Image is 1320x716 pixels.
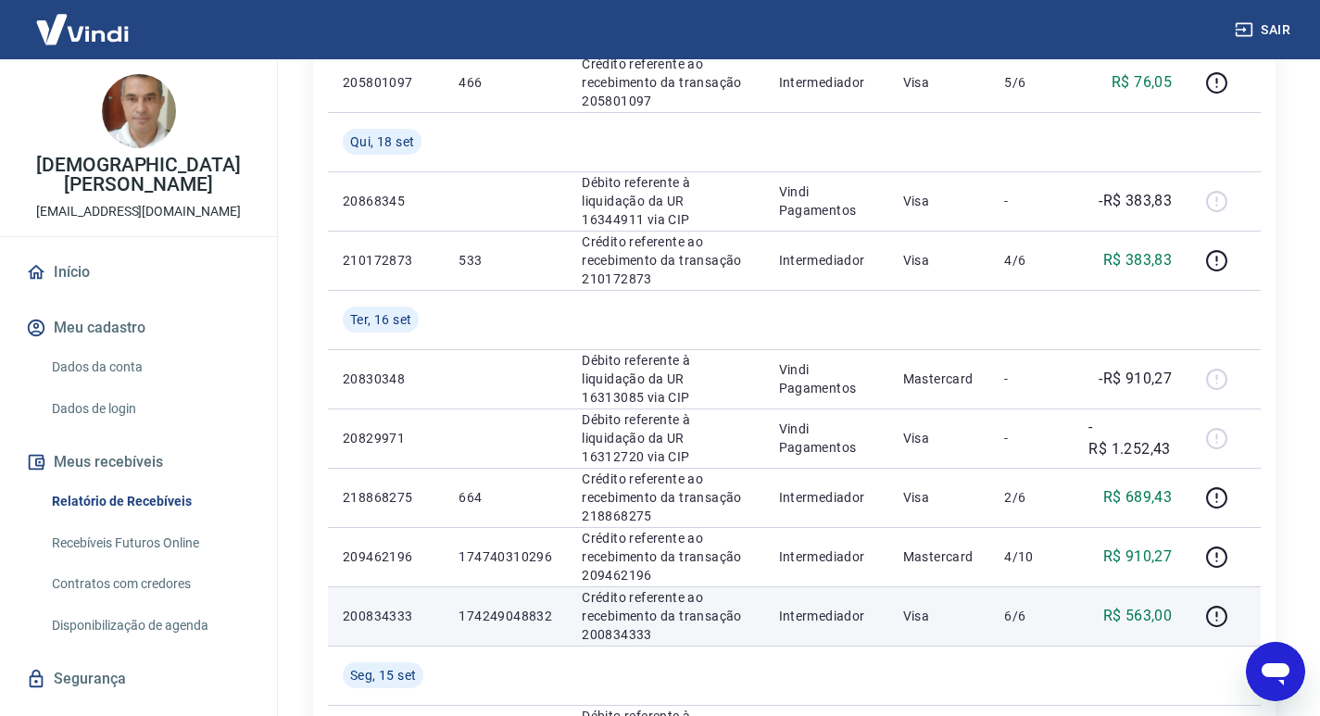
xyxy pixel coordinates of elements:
[459,251,552,270] p: 533
[903,429,975,447] p: Visa
[459,73,552,92] p: 466
[1112,71,1172,94] p: R$ 76,05
[779,73,874,92] p: Intermediador
[44,607,255,645] a: Disponibilização de agenda
[22,442,255,483] button: Meus recebíveis
[1004,429,1059,447] p: -
[459,547,552,566] p: 174740310296
[343,251,429,270] p: 210172873
[1103,546,1173,568] p: R$ 910,27
[1004,547,1059,566] p: 4/10
[779,251,874,270] p: Intermediador
[779,547,874,566] p: Intermediador
[343,192,429,210] p: 20868345
[1103,249,1173,271] p: R$ 383,83
[582,173,748,229] p: Débito referente à liquidação da UR 16344911 via CIP
[1004,607,1059,625] p: 6/6
[1088,416,1172,460] p: -R$ 1.252,43
[582,55,748,110] p: Crédito referente ao recebimento da transação 205801097
[44,565,255,603] a: Contratos com credores
[22,252,255,293] a: Início
[1231,13,1298,47] button: Sair
[15,156,262,195] p: [DEMOGRAPHIC_DATA][PERSON_NAME]
[903,192,975,210] p: Visa
[44,348,255,386] a: Dados da conta
[582,529,748,584] p: Crédito referente ao recebimento da transação 209462196
[1004,251,1059,270] p: 4/6
[582,588,748,644] p: Crédito referente ao recebimento da transação 200834333
[779,488,874,507] p: Intermediador
[44,524,255,562] a: Recebíveis Futuros Online
[1004,488,1059,507] p: 2/6
[1004,370,1059,388] p: -
[1099,190,1172,212] p: -R$ 383,83
[582,232,748,288] p: Crédito referente ao recebimento da transação 210172873
[779,182,874,220] p: Vindi Pagamentos
[903,73,975,92] p: Visa
[102,74,176,148] img: 27c4f556-5e05-4b46-9d20-dfe5444c0040.jpeg
[1246,642,1305,701] iframe: Botão para abrir a janela de mensagens
[44,483,255,521] a: Relatório de Recebíveis
[459,607,552,625] p: 174249048832
[350,310,411,329] span: Ter, 16 set
[44,390,255,428] a: Dados de login
[779,360,874,397] p: Vindi Pagamentos
[350,132,414,151] span: Qui, 18 set
[903,370,975,388] p: Mastercard
[343,429,429,447] p: 20829971
[903,251,975,270] p: Visa
[350,666,416,685] span: Seg, 15 set
[343,547,429,566] p: 209462196
[343,73,429,92] p: 205801097
[459,488,552,507] p: 664
[582,410,748,466] p: Débito referente à liquidação da UR 16312720 via CIP
[22,659,255,699] a: Segurança
[903,488,975,507] p: Visa
[582,470,748,525] p: Crédito referente ao recebimento da transação 218868275
[22,308,255,348] button: Meu cadastro
[36,202,241,221] p: [EMAIL_ADDRESS][DOMAIN_NAME]
[903,547,975,566] p: Mastercard
[779,420,874,457] p: Vindi Pagamentos
[1103,486,1173,509] p: R$ 689,43
[343,488,429,507] p: 218868275
[343,607,429,625] p: 200834333
[1004,73,1059,92] p: 5/6
[343,370,429,388] p: 20830348
[1004,192,1059,210] p: -
[582,351,748,407] p: Débito referente à liquidação da UR 16313085 via CIP
[22,1,143,57] img: Vindi
[1099,368,1172,390] p: -R$ 910,27
[779,607,874,625] p: Intermediador
[903,607,975,625] p: Visa
[1103,605,1173,627] p: R$ 563,00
